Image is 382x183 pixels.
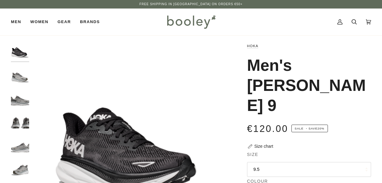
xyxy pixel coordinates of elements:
img: Hoka Men's Clifton 9 Harbour Mist / Black - Booley Galway [11,159,29,177]
span: 20% [318,127,325,130]
img: Hoka Men's Clifton 9 Harbour Mist / Black - Booley Galway [11,112,29,131]
img: Hoka Men's Clifton 9 Black / White - Booley Galway [11,43,29,61]
img: Hoka Men's Clifton 9 Harbour Mist / Black - Booley Galway [11,89,29,107]
img: Hoka Men's Clifton 9 Harbour Mist / Black - Booley Galway [11,136,29,154]
em: • [305,127,309,130]
a: Hoka [247,44,259,48]
div: Size chart [254,143,273,150]
img: Hoka Men's Clifton 9 Harbour Mist / Black - Booley Galway [11,66,29,84]
p: Free Shipping in [GEOGRAPHIC_DATA] on Orders €50+ [139,2,243,7]
button: 9.5 [247,162,371,177]
a: Brands [75,9,104,35]
span: Sale [295,127,304,130]
span: Gear [57,19,71,25]
a: Men [11,9,26,35]
img: Booley [164,13,218,31]
span: Brands [80,19,100,25]
span: €120.00 [247,123,288,134]
span: Men [11,19,21,25]
span: Size [247,151,258,158]
span: Women [30,19,48,25]
h1: Men's [PERSON_NAME] 9 [247,55,367,116]
span: Save [291,125,328,133]
a: Women [26,9,53,35]
a: Gear [53,9,75,35]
